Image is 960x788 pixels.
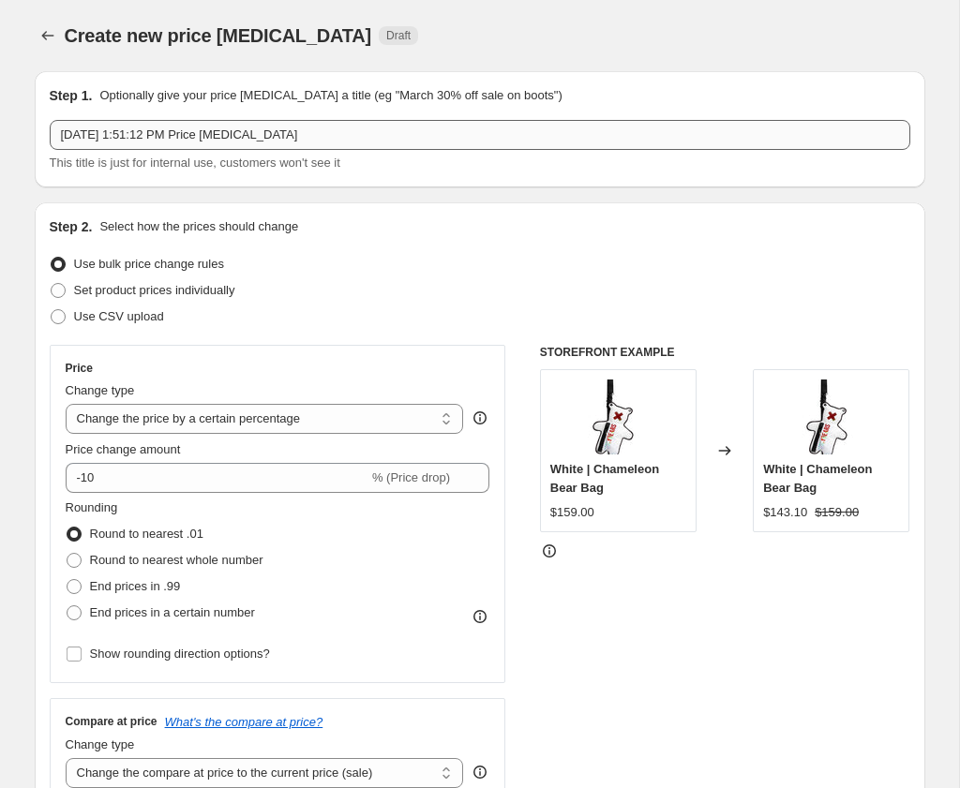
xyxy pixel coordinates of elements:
[90,647,270,661] span: Show rounding direction options?
[99,217,298,236] p: Select how the prices should change
[66,500,118,514] span: Rounding
[90,527,203,541] span: Round to nearest .01
[471,409,489,427] div: help
[65,25,372,46] span: Create new price [MEDICAL_DATA]
[74,283,235,297] span: Set product prices individually
[74,309,164,323] span: Use CSV upload
[50,120,910,150] input: 30% off holiday sale
[66,442,181,456] span: Price change amount
[471,763,489,781] div: help
[580,379,655,454] img: image_cbd52d72-07f0-4062-9bc8-ba4f03c2f2fd_80x.jpg
[50,86,93,105] h2: Step 1.
[35,22,61,49] button: Price change jobs
[372,470,450,484] span: % (Price drop)
[66,383,135,397] span: Change type
[99,86,562,105] p: Optionally give your price [MEDICAL_DATA] a title (eg "March 30% off sale on boots")
[90,605,255,619] span: End prices in a certain number
[66,737,135,751] span: Change type
[90,579,181,593] span: End prices in .99
[550,503,594,522] div: $159.00
[50,156,340,170] span: This title is just for internal use, customers won't see it
[815,503,859,522] strike: $159.00
[550,462,659,495] span: White | Chameleon Bear Bag
[763,503,807,522] div: $143.10
[540,345,910,360] h6: STOREFRONT EXAMPLE
[66,463,368,493] input: -15
[794,379,869,454] img: image_cbd52d72-07f0-4062-9bc8-ba4f03c2f2fd_80x.jpg
[66,714,157,729] h3: Compare at price
[763,462,872,495] span: White | Chameleon Bear Bag
[165,715,323,729] button: What's the compare at price?
[66,361,93,376] h3: Price
[90,553,263,567] span: Round to nearest whole number
[386,28,411,43] span: Draft
[50,217,93,236] h2: Step 2.
[74,257,224,271] span: Use bulk price change rules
